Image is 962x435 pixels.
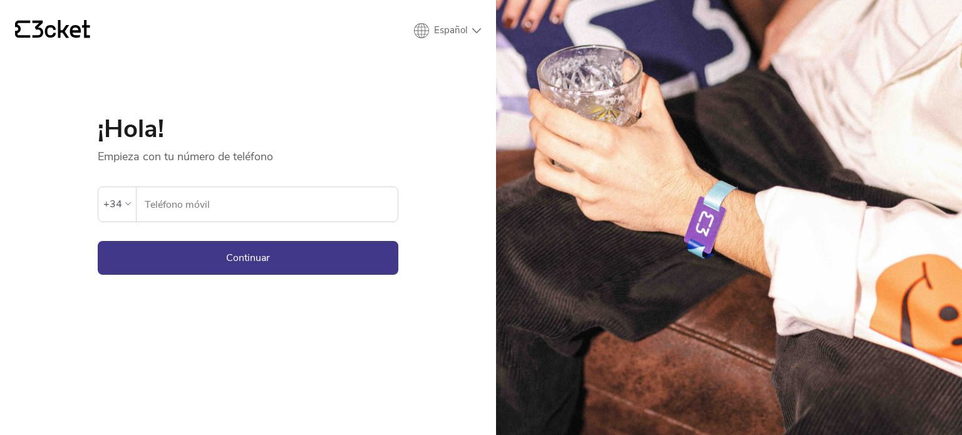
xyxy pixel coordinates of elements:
[15,20,90,41] a: {' '}
[98,241,398,275] button: Continuar
[98,141,398,164] p: Empieza con tu número de teléfono
[103,195,122,213] div: +34
[98,116,398,141] h1: ¡Hola!
[144,187,398,222] input: Teléfono móvil
[15,21,30,38] g: {' '}
[137,187,398,222] label: Teléfono móvil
